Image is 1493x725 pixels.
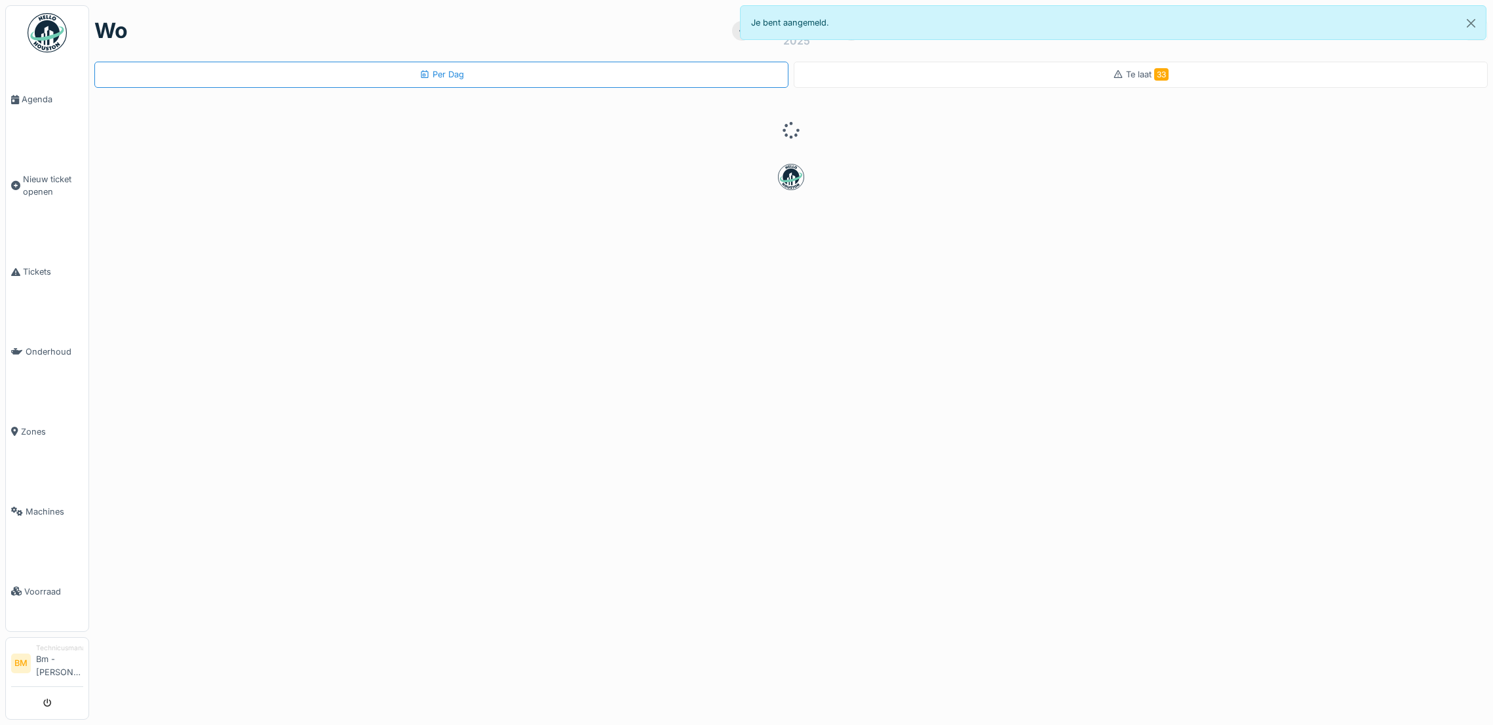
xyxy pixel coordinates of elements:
[11,654,31,673] li: BM
[1126,69,1169,79] span: Te laat
[1154,68,1169,81] span: 33
[28,13,67,52] img: Badge_color-CXgf-gQk.svg
[6,471,88,551] a: Machines
[6,312,88,392] a: Onderhoud
[6,60,88,140] a: Agenda
[21,425,83,438] span: Zones
[26,505,83,518] span: Machines
[783,33,810,49] div: 2025
[6,140,88,232] a: Nieuw ticket openen
[740,5,1486,40] div: Je bent aangemeld.
[23,173,83,198] span: Nieuw ticket openen
[11,643,83,687] a: BM TechnicusmanagerBm - [PERSON_NAME]
[6,392,88,472] a: Zones
[1456,6,1486,41] button: Close
[24,585,83,598] span: Voorraad
[26,345,83,358] span: Onderhoud
[23,265,83,278] span: Tickets
[36,643,83,653] div: Technicusmanager
[22,93,83,106] span: Agenda
[419,68,464,81] div: Per Dag
[94,18,128,43] h1: wo
[6,232,88,312] a: Tickets
[6,551,88,631] a: Voorraad
[778,164,804,190] img: badge-BVDL4wpA.svg
[36,643,83,684] li: Bm - [PERSON_NAME]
